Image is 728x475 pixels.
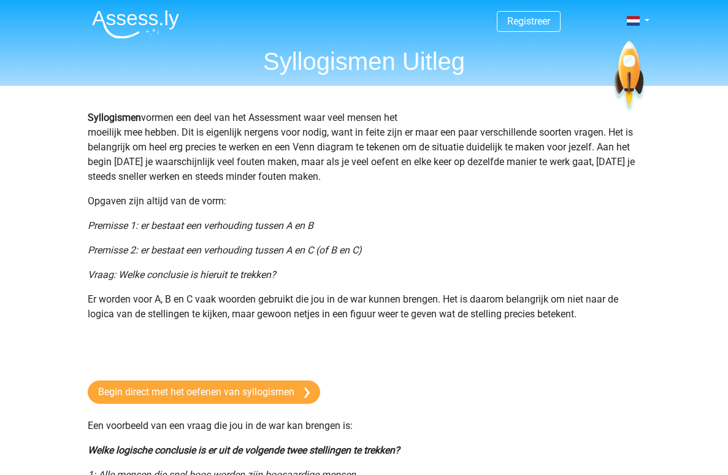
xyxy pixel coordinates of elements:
p: vormen een deel van het Assessment waar veel mensen het moeilijk mee hebben. Dit is eigenlijk ner... [88,110,641,184]
img: spaceship.7d73109d6933.svg [612,41,646,113]
p: Er worden voor A, B en C vaak woorden gebruikt die jou in de war kunnen brengen. Het is daarom be... [88,292,641,322]
i: Welke logische conclusie is er uit de volgende twee stellingen te trekken? [88,444,400,456]
img: arrow-right.e5bd35279c78.svg [304,387,310,398]
i: Vraag: Welke conclusie is hieruit te trekken? [88,269,276,280]
p: Opgaven zijn altijd van de vorm: [88,194,641,209]
h1: Syllogismen Uitleg [82,47,646,76]
b: Syllogismen [88,112,141,123]
p: Een voorbeeld van een vraag die jou in de war kan brengen is: [88,419,641,433]
a: Begin direct met het oefenen van syllogismen [88,380,320,404]
img: Assessly [92,10,179,39]
i: Premisse 1: er bestaat een verhouding tussen A en B [88,220,313,231]
a: Registreer [507,15,550,27]
i: Premisse 2: er bestaat een verhouding tussen A en C (of B en C) [88,244,362,256]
